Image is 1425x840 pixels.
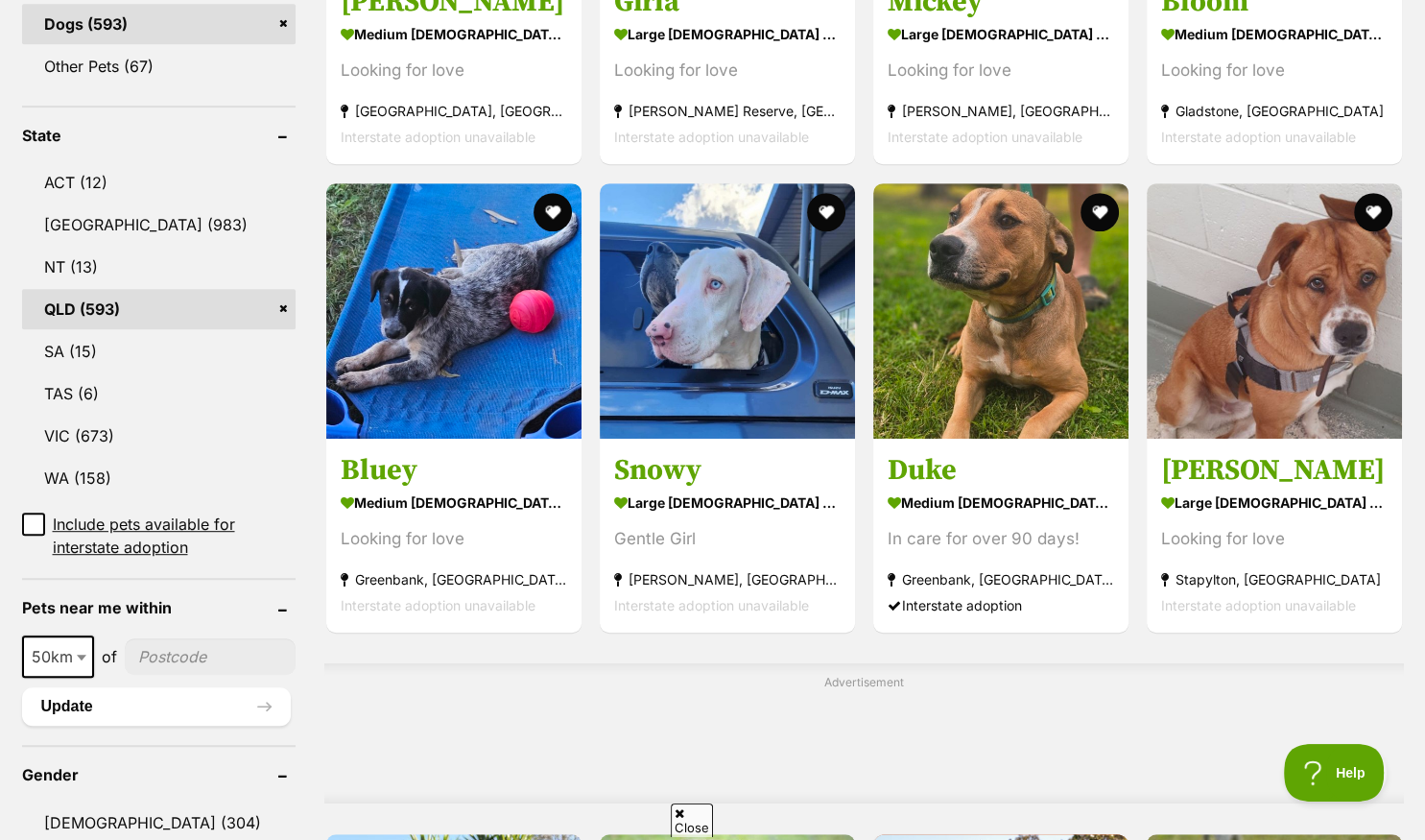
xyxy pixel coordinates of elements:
[22,162,296,203] a: ACT (12)
[600,183,855,439] img: Snowy - Great Dane Dog
[326,183,582,439] img: Bluey - Australian Cattle Dog
[102,645,117,668] span: of
[1161,130,1356,146] span: Interstate adoption unavailable
[22,687,291,726] button: Update
[24,643,92,670] span: 50km
[341,566,567,592] strong: Greenbank, [GEOGRAPHIC_DATA]
[341,597,535,613] span: Interstate adoption unavailable
[22,247,296,287] a: NT (13)
[888,452,1114,489] h3: Duke
[888,130,1082,146] span: Interstate adoption unavailable
[888,592,1114,618] div: Interstate adoption
[888,526,1114,552] div: In care for over 90 days!
[324,663,1404,804] div: Advertisement
[888,59,1114,84] div: Looking for love
[1161,99,1388,125] strong: Gladstone, [GEOGRAPHIC_DATA]
[600,438,855,633] a: Snowy large [DEMOGRAPHIC_DATA] Dog Gentle Girl [PERSON_NAME], [GEOGRAPHIC_DATA] Interstate adopti...
[1161,489,1388,516] strong: large [DEMOGRAPHIC_DATA] Dog
[53,513,296,559] span: Include pets available for interstate adoption
[614,59,841,84] div: Looking for love
[341,452,567,489] h3: Bluey
[22,766,296,783] header: Gender
[873,438,1128,633] a: Duke medium [DEMOGRAPHIC_DATA] Dog In care for over 90 days! Greenbank, [GEOGRAPHIC_DATA] Interst...
[1161,566,1388,592] strong: Stapylton, [GEOGRAPHIC_DATA]
[534,193,572,231] button: favourite
[1161,526,1388,552] div: Looking for love
[22,513,296,559] a: Include pets available for interstate adoption
[614,526,841,552] div: Gentle Girl
[1161,21,1388,49] strong: medium [DEMOGRAPHIC_DATA] Dog
[1284,744,1387,802] iframe: Help Scout Beacon - Open
[1081,193,1119,231] button: favourite
[614,130,809,146] span: Interstate adoption unavailable
[341,59,567,84] div: Looking for love
[614,597,809,613] span: Interstate adoption unavailable
[22,636,94,678] span: 50km
[888,99,1114,125] strong: [PERSON_NAME], [GEOGRAPHIC_DATA]
[614,21,841,49] strong: large [DEMOGRAPHIC_DATA] Dog
[22,4,296,44] a: Dogs (593)
[671,804,713,837] span: Close
[341,130,535,146] span: Interstate adoption unavailable
[873,183,1128,439] img: Duke - Mixed breed x Staffordshire Bull Terrier Dog
[22,127,296,144] header: State
[1161,452,1388,489] h3: [PERSON_NAME]
[888,489,1114,516] strong: medium [DEMOGRAPHIC_DATA] Dog
[614,489,841,516] strong: large [DEMOGRAPHIC_DATA] Dog
[1147,183,1402,439] img: Brodie - Smithfield Cattle Dog x American Staffy Dog
[341,489,567,516] strong: medium [DEMOGRAPHIC_DATA] Dog
[22,373,296,414] a: TAS (6)
[1161,597,1356,613] span: Interstate adoption unavailable
[807,193,845,231] button: favourite
[341,526,567,552] div: Looking for love
[22,416,296,456] a: VIC (673)
[614,99,841,125] strong: [PERSON_NAME] Reserve, [GEOGRAPHIC_DATA]
[22,331,296,372] a: SA (15)
[341,99,567,125] strong: [GEOGRAPHIC_DATA], [GEOGRAPHIC_DATA]
[888,566,1114,592] strong: Greenbank, [GEOGRAPHIC_DATA]
[341,21,567,49] strong: medium [DEMOGRAPHIC_DATA] Dog
[1147,438,1402,633] a: [PERSON_NAME] large [DEMOGRAPHIC_DATA] Dog Looking for love Stapylton, [GEOGRAPHIC_DATA] Intersta...
[614,566,841,592] strong: [PERSON_NAME], [GEOGRAPHIC_DATA]
[22,204,296,245] a: [GEOGRAPHIC_DATA] (983)
[22,599,296,616] header: Pets near me within
[22,458,296,498] a: WA (158)
[22,289,296,329] a: QLD (593)
[125,638,296,675] input: postcode
[1354,193,1392,231] button: favourite
[22,46,296,86] a: Other Pets (67)
[326,438,582,633] a: Bluey medium [DEMOGRAPHIC_DATA] Dog Looking for love Greenbank, [GEOGRAPHIC_DATA] Interstate adop...
[614,452,841,489] h3: Snowy
[1161,59,1388,84] div: Looking for love
[888,21,1114,49] strong: large [DEMOGRAPHIC_DATA] Dog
